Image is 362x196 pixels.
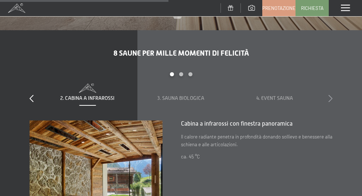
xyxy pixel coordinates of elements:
[181,120,293,127] span: Cabina a infrarossi con finestra panoramica
[296,0,328,16] a: Richiesta
[301,5,324,11] span: Richiesta
[157,95,204,101] span: 3. Sauna biologica
[181,153,332,161] p: ca. 45 °C
[41,72,321,84] div: Carousel Pagination
[181,133,332,148] p: Il calore radiante penetra in profondità donando sollievo e benessere alla schiena e alle articol...
[170,72,174,76] div: Carousel Page 1 (Current Slide)
[60,95,115,101] span: 2. Cabina a infrarossi
[256,95,293,101] span: 4. Event Sauna
[188,72,192,76] div: Carousel Page 3
[262,5,296,11] span: Prenotazione
[179,72,183,76] div: Carousel Page 2
[263,0,295,16] a: Prenotazione
[113,49,249,57] span: 8 saune per mille momenti di felicità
